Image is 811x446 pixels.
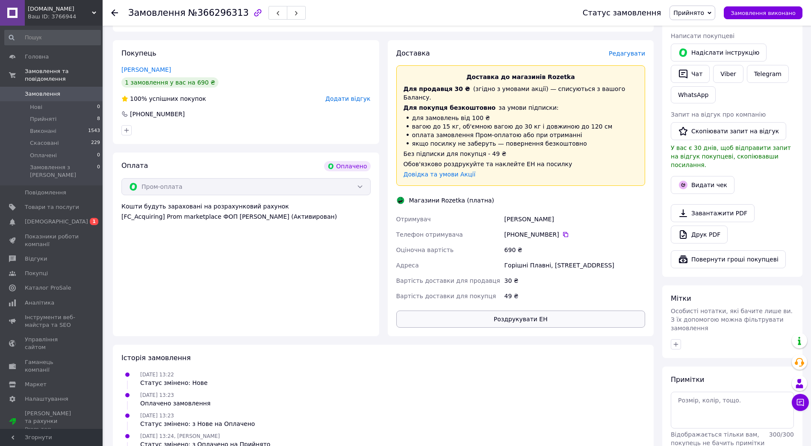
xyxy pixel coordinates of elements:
span: Телефон отримувача [396,231,463,238]
div: Магазини Rozetka (платна) [407,196,496,205]
li: оплата замовлення Пром-оплатою або при отриманні [404,131,638,139]
span: Замовлення з [PERSON_NAME] [30,164,97,179]
li: для замовлень від 100 ₴ [404,114,638,122]
div: Повернутися назад [111,9,118,17]
div: Горішні Плавні, [STREET_ADDRESS] [503,258,647,273]
span: Для продавця 30 ₴ [404,85,470,92]
a: Завантажити PDF [671,204,755,222]
span: Налаштування [25,395,68,403]
div: Статус змінено: Нове [140,379,208,387]
span: Маркет [25,381,47,388]
div: [FC_Acquiring] Prom marketplace ФОП [PERSON_NAME] (Активирован) [121,212,371,221]
div: (згідно з умовами акції) — списуються з вашого Балансу. [404,85,638,102]
span: Нові [30,103,42,111]
a: WhatsApp [671,86,716,103]
span: Оплачені [30,152,57,159]
div: Статус замовлення [583,9,661,17]
div: 690 ₴ [503,242,647,258]
button: Чат [671,65,710,83]
span: 1 [90,218,98,225]
div: [PHONE_NUMBER] [504,230,645,239]
div: [PHONE_NUMBER] [129,110,186,118]
div: 49 ₴ [503,288,647,304]
span: Запит на відгук про компанію [671,111,766,118]
div: за умови підписки: [404,103,638,112]
span: Скасовані [30,139,59,147]
span: Показники роботи компанії [25,233,79,248]
span: Управління сайтом [25,336,79,351]
input: Пошук [4,30,101,45]
span: У вас є 30 днів, щоб відправити запит на відгук покупцеві, скопіювавши посилання. [671,144,791,168]
div: Без підписки для покупця - 49 ₴ [404,150,638,158]
span: Вартість доставки для покупця [396,293,496,299]
span: Головна [25,53,49,61]
div: Оплачено замовлення [140,399,210,408]
span: Freebe.shop [28,5,92,13]
span: [PERSON_NAME] та рахунки [25,410,79,433]
a: Довідка та умови Акції [404,171,476,178]
span: Товари та послуги [25,203,79,211]
div: 1 замовлення у вас на 690 ₴ [121,77,218,88]
span: [DATE] 13:23 [140,392,174,398]
span: Редагувати [609,50,645,57]
a: Друк PDF [671,226,728,244]
li: вагою до 15 кг, об'ємною вагою до 30 кг і довжиною до 120 см [404,122,638,131]
div: успішних покупок [121,94,206,103]
span: Вартість доставки для продавця [396,277,500,284]
li: якщо посилку не заберуть — повернення безкоштовно [404,139,638,148]
div: Обов'язково роздрукуйте та наклейте ЕН на посилку [404,160,638,168]
div: [PERSON_NAME] [503,211,647,227]
span: Доставка до магазинів Rozetka [466,73,575,80]
span: Покупець [121,49,156,57]
span: [DATE] 13:23 [140,413,174,419]
span: Для покупця безкоштовно [404,104,496,111]
span: Додати відгук [325,95,370,102]
span: Історія замовлення [121,354,191,362]
a: [PERSON_NAME] [121,66,171,73]
span: Оплата [121,161,148,170]
span: Примітки [671,376,704,384]
span: 0 [97,164,100,179]
span: 1543 [88,127,100,135]
span: Отримувач [396,216,431,223]
button: Скопіювати запит на відгук [671,122,786,140]
a: Viber [713,65,743,83]
span: Адреса [396,262,419,269]
span: Особисті нотатки, які бачите лише ви. З їх допомогою можна фільтрувати замовлення [671,308,793,332]
span: [DATE] 13:22 [140,372,174,378]
span: Аналітика [25,299,54,307]
span: 229 [91,139,100,147]
span: Повідомлення [25,189,66,197]
span: Покупці [25,270,48,277]
div: Статус змінено: з Нове на Оплачено [140,420,255,428]
span: Замовлення [25,90,60,98]
span: Гаманець компанії [25,358,79,374]
span: 0 [97,152,100,159]
span: Інструменти веб-майстра та SEO [25,314,79,329]
span: Прийняті [30,115,56,123]
span: Оціночна вартість [396,246,454,253]
button: Роздрукувати ЕН [396,311,646,328]
span: 0 [97,103,100,111]
span: [DATE] 13:24, [PERSON_NAME] [140,433,220,439]
span: №366296313 [188,8,249,18]
button: Видати чек [671,176,734,194]
button: Чат з покупцем [792,394,809,411]
button: Надіслати інструкцію [671,44,767,62]
span: Мітки [671,294,691,302]
span: 300 / 300 [769,431,794,438]
button: Повернути гроші покупцеві [671,250,786,268]
span: Замовлення та повідомлення [25,67,103,83]
div: Ваш ID: 3766944 [28,13,103,21]
span: Замовлення виконано [731,10,796,16]
div: Кошти будуть зараховані на розрахунковий рахунок [121,202,371,221]
a: Telegram [747,65,789,83]
span: 8 [97,115,100,123]
span: 100% [130,95,147,102]
div: Prom топ [25,425,79,433]
span: Написати покупцеві [671,32,734,39]
span: Доставка [396,49,430,57]
span: [DEMOGRAPHIC_DATA] [25,218,88,226]
div: 30 ₴ [503,273,647,288]
span: Каталог ProSale [25,284,71,292]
